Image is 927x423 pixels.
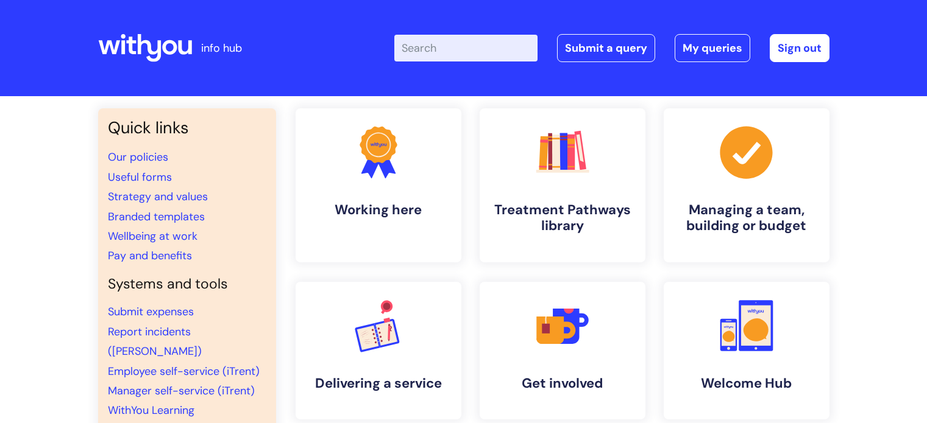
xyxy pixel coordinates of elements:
a: Welcome Hub [664,282,829,419]
a: Report incidents ([PERSON_NAME]) [108,324,202,358]
a: Strategy and values [108,189,208,204]
h4: Welcome Hub [673,376,820,391]
a: Managing a team, building or budget [664,108,829,262]
p: info hub [201,38,242,58]
a: Branded templates [108,209,205,224]
a: Get involved [480,282,645,419]
a: WithYou Learning [108,403,194,418]
h3: Quick links [108,118,266,138]
a: Pay and benefits [108,248,192,263]
input: Search [394,35,538,61]
a: Wellbeing at work [108,229,197,243]
h4: Treatment Pathways library [489,202,636,234]
h4: Systems and tools [108,276,266,293]
a: Our policies [108,150,168,164]
a: Submit a query [557,34,655,62]
a: Working here [296,108,461,262]
h4: Working here [305,202,452,218]
div: | - [394,34,829,62]
a: Useful forms [108,170,172,184]
a: Submit expenses [108,304,194,319]
a: Delivering a service [296,282,461,419]
a: Sign out [770,34,829,62]
h4: Get involved [489,376,636,391]
h4: Managing a team, building or budget [673,202,820,234]
a: Manager self-service (iTrent) [108,383,255,398]
a: Treatment Pathways library [480,108,645,262]
a: My queries [675,34,750,62]
a: Employee self-service (iTrent) [108,364,260,379]
h4: Delivering a service [305,376,452,391]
